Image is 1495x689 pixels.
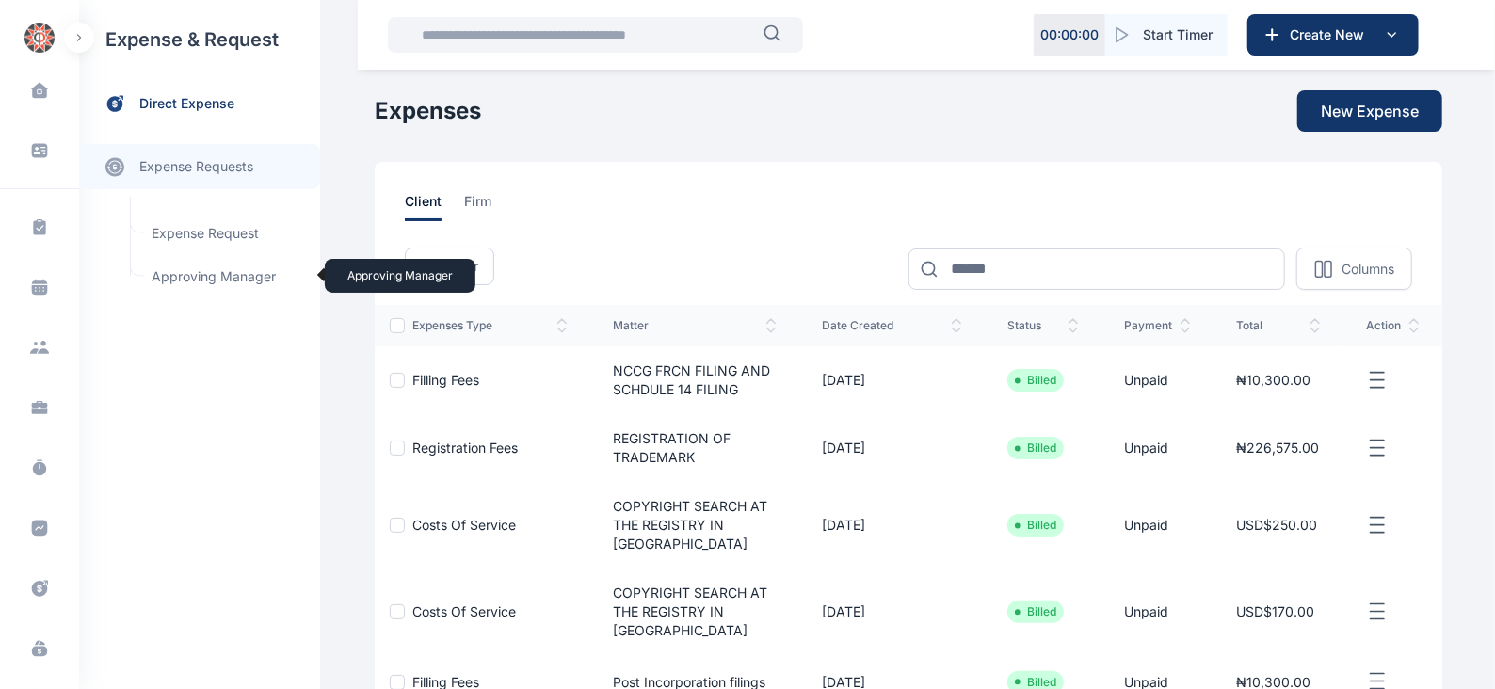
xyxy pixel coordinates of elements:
a: Registration Fees [412,440,518,456]
span: action [1366,318,1420,333]
a: Approving ManagerApproving Manager [140,259,311,295]
span: USD$170.00 [1236,603,1314,619]
td: [DATE] [799,414,985,482]
h1: Expenses [375,96,481,126]
p: 00 : 00 : 00 [1040,25,1099,44]
li: Billed [1015,441,1056,456]
td: [DATE] [799,482,985,569]
button: Create New [1247,14,1419,56]
span: direct expense [139,94,234,114]
td: COPYRIGHT SEARCH AT THE REGISTRY IN [GEOGRAPHIC_DATA] [590,569,799,655]
button: Filter [405,248,494,285]
span: date created [822,318,962,333]
button: Columns [1296,248,1412,290]
li: Billed [1015,373,1056,388]
span: New Expense [1321,100,1419,122]
span: USD$250.00 [1236,517,1317,533]
td: NCCG FRCN FILING AND SCHDULE 14 FILING [590,346,799,414]
span: Approving Manager [140,259,311,295]
button: New Expense [1297,90,1442,132]
a: direct expense [79,79,320,129]
a: firm [464,192,514,221]
button: Start Timer [1105,14,1228,56]
span: firm [464,192,491,221]
p: Columns [1342,260,1394,279]
span: ₦226,575.00 [1236,440,1319,456]
span: client [405,192,442,221]
td: [DATE] [799,569,985,655]
span: payment [1124,318,1191,333]
span: status [1007,318,1079,333]
a: Costs of Service [412,603,516,619]
a: Costs of Service [412,517,516,533]
span: ₦10,300.00 [1236,372,1310,388]
a: client [405,192,464,221]
a: expense requests [79,144,320,189]
a: Filling Fees [412,372,479,388]
span: Start Timer [1143,25,1213,44]
span: expenses type [412,318,568,333]
td: [DATE] [799,346,985,414]
td: Unpaid [1101,569,1214,655]
td: COPYRIGHT SEARCH AT THE REGISTRY IN [GEOGRAPHIC_DATA] [590,482,799,569]
span: total [1236,318,1321,333]
span: Filter [446,257,478,276]
li: Billed [1015,518,1056,533]
td: REGISTRATION OF TRADEMARK [590,414,799,482]
td: Unpaid [1101,346,1214,414]
span: Create New [1282,25,1380,44]
span: matter [613,318,777,333]
td: Unpaid [1101,482,1214,569]
li: Billed [1015,604,1056,619]
td: Unpaid [1101,414,1214,482]
a: Expense Request [140,216,311,251]
div: expense requests [79,129,320,189]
